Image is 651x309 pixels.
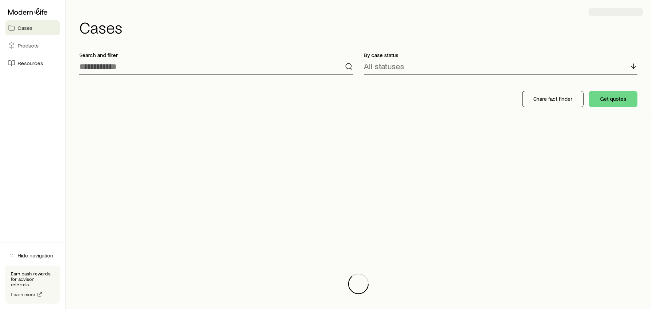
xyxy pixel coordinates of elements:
button: Share fact finder [522,91,584,107]
button: Hide navigation [5,248,60,263]
p: By case status [364,52,637,58]
span: Learn more [11,292,36,297]
button: Get quotes [589,91,637,107]
a: Cases [5,20,60,35]
span: Cases [18,24,33,31]
p: Search and filter [79,52,353,58]
span: Resources [18,60,43,66]
p: Earn cash rewards for advisor referrals. [11,271,54,287]
span: Products [18,42,39,49]
a: Products [5,38,60,53]
p: All statuses [364,61,404,71]
h1: Cases [79,19,643,35]
div: Earn cash rewards for advisor referrals.Learn more [5,266,60,304]
p: Share fact finder [533,95,572,102]
span: Hide navigation [18,252,53,259]
a: Resources [5,56,60,71]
